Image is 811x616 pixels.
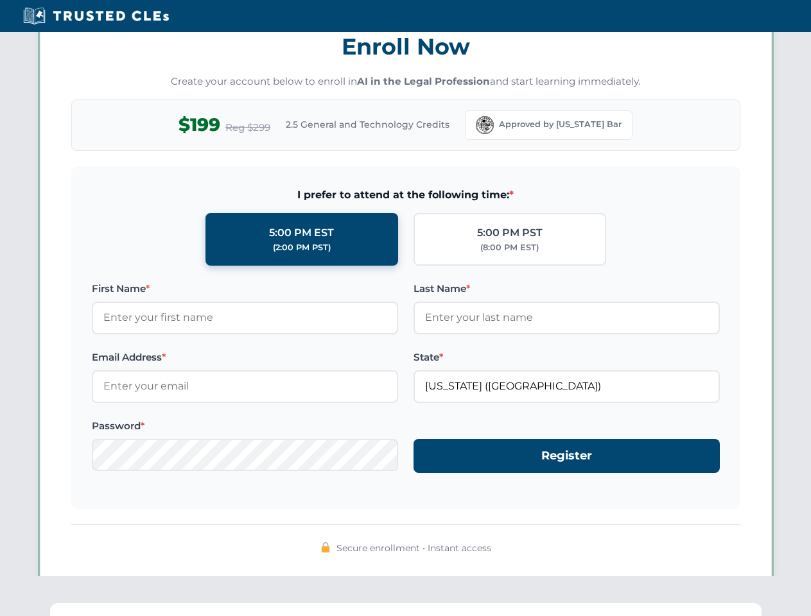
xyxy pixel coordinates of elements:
[320,542,331,552] img: 🔒
[71,74,740,89] p: Create your account below to enroll in and start learning immediately.
[92,418,398,434] label: Password
[71,26,740,67] h3: Enroll Now
[225,120,270,135] span: Reg $299
[92,370,398,402] input: Enter your email
[477,225,543,241] div: 5:00 PM PST
[273,241,331,254] div: (2:00 PM PST)
[92,302,398,334] input: Enter your first name
[499,118,622,131] span: Approved by [US_STATE] Bar
[336,541,491,555] span: Secure enrollment • Instant access
[19,6,173,26] img: Trusted CLEs
[414,370,720,402] input: Florida (FL)
[414,439,720,473] button: Register
[414,281,720,296] label: Last Name
[357,75,490,87] strong: AI in the Legal Profession
[92,187,720,203] span: I prefer to attend at the following time:
[286,117,449,132] span: 2.5 General and Technology Credits
[92,350,398,365] label: Email Address
[179,110,220,139] span: $199
[476,116,494,134] img: Florida Bar
[414,350,720,365] label: State
[269,225,334,241] div: 5:00 PM EST
[92,281,398,296] label: First Name
[480,241,539,254] div: (8:00 PM EST)
[414,302,720,334] input: Enter your last name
